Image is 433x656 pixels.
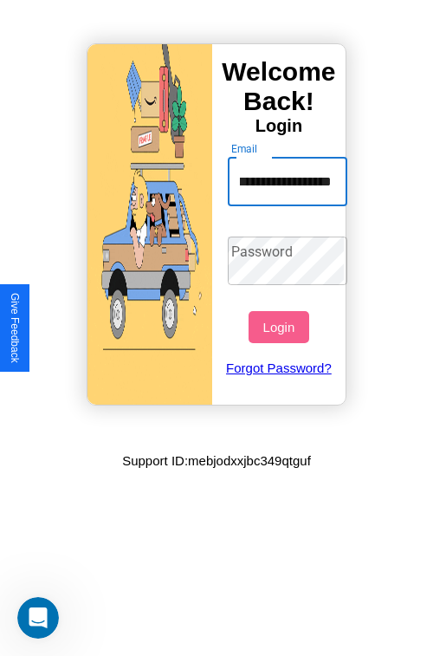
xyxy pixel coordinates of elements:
[17,597,59,639] iframe: Intercom live chat
[122,449,311,472] p: Support ID: mebjodxxjbc349qtguf
[219,343,339,393] a: Forgot Password?
[9,293,21,363] div: Give Feedback
[231,141,258,156] label: Email
[249,311,308,343] button: Login
[212,57,346,116] h3: Welcome Back!
[212,116,346,136] h4: Login
[87,44,212,405] img: gif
